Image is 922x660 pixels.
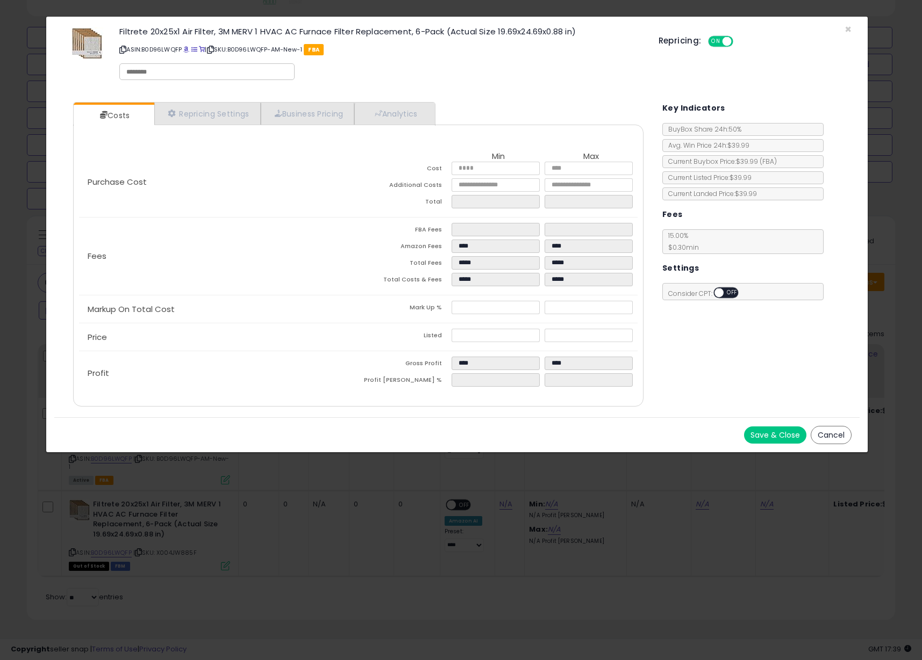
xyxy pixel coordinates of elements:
[662,208,683,221] h5: Fees
[662,262,699,275] h5: Settings
[359,223,452,240] td: FBA Fees
[79,333,359,342] p: Price
[663,289,753,298] span: Consider CPT:
[79,178,359,186] p: Purchase Cost
[261,103,355,125] a: Business Pricing
[354,103,434,125] a: Analytics
[709,37,723,46] span: ON
[119,41,642,58] p: ASIN: B0D96LWQFP | SKU: B0D96LWQFP-AM-New-1
[359,195,452,212] td: Total
[663,243,699,252] span: $0.30 min
[659,37,702,45] h5: Repricing:
[79,305,359,314] p: Markup On Total Cost
[74,105,153,126] a: Costs
[724,288,741,298] span: OFF
[663,125,741,134] span: BuyBox Share 24h: 50%
[731,37,748,46] span: OFF
[811,426,852,444] button: Cancel
[845,21,852,37] span: ×
[199,45,205,54] a: Your listing only
[359,273,452,289] td: Total Costs & Fees
[662,101,725,115] h5: Key Indicators
[359,162,452,178] td: Cost
[663,189,757,198] span: Current Landed Price: $39.99
[663,231,699,252] span: 15.00 %
[154,103,261,125] a: Repricing Settings
[304,44,324,55] span: FBA
[79,252,359,260] p: Fees
[183,45,189,54] a: BuyBox page
[744,426,806,444] button: Save & Close
[545,152,638,162] th: Max
[359,329,452,345] td: Listed
[79,369,359,378] p: Profit
[452,152,545,162] th: Min
[760,157,777,166] span: ( FBA )
[359,178,452,195] td: Additional Costs
[663,157,777,166] span: Current Buybox Price:
[359,240,452,256] td: Amazon Fees
[359,357,452,373] td: Gross Profit
[359,301,452,317] td: Mark Up %
[736,157,777,166] span: $39.99
[71,27,103,60] img: 410LG18szqL._SL60_.jpg
[119,27,642,35] h3: Filtrete 20x25x1 Air Filter, 3M MERV 1 HVAC AC Furnace Filter Replacement, 6-Pack (Actual Size 19...
[663,141,749,150] span: Avg. Win Price 24h: $39.99
[663,173,752,182] span: Current Listed Price: $39.99
[191,45,197,54] a: All offer listings
[359,373,452,390] td: Profit [PERSON_NAME] %
[359,256,452,273] td: Total Fees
